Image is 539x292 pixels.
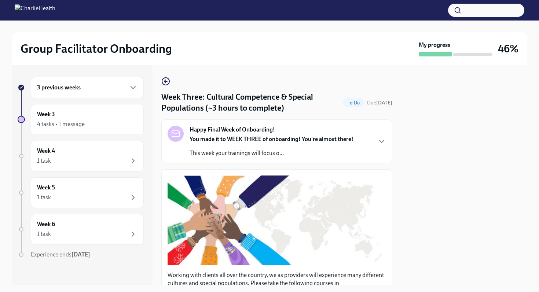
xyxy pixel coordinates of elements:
[31,77,144,98] div: 3 previous weeks
[37,110,55,118] h6: Week 3
[37,220,55,228] h6: Week 6
[376,100,392,106] strong: [DATE]
[419,41,450,49] strong: My progress
[18,214,144,245] a: Week 61 task
[18,177,144,208] a: Week 51 task
[343,100,364,106] span: To Do
[37,147,55,155] h6: Week 4
[190,136,353,143] strong: You made it to WEEK THREE of onboarding! You're almost there!
[37,230,51,238] div: 1 task
[31,251,90,258] span: Experience ends
[367,100,392,106] span: Due
[18,104,144,135] a: Week 34 tasks • 1 message
[190,126,275,134] strong: Happy Final Week of Onboarding!
[190,149,353,157] p: This week your trainings will focus o...
[15,4,55,16] img: CharlieHealth
[18,141,144,171] a: Week 41 task
[21,41,172,56] h2: Group Facilitator Onboarding
[37,184,55,192] h6: Week 5
[37,157,51,165] div: 1 task
[71,251,90,258] strong: [DATE]
[37,120,85,128] div: 4 tasks • 1 message
[37,84,81,92] h6: 3 previous weeks
[367,99,392,106] span: September 1st, 2025 09:00
[498,42,518,55] h3: 46%
[37,193,51,202] div: 1 task
[168,175,386,265] button: Zoom image
[161,92,340,114] h4: Week Three: Cultural Competence & Special Populations (~3 hours to complete)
